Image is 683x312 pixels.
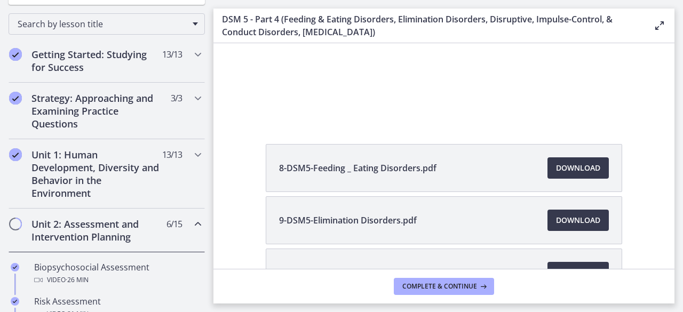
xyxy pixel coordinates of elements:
span: 10-DSM5-Disruptive, Impulse-Control, _ Conduct Disorders.pdf [279,266,533,279]
i: Completed [9,148,22,161]
span: Download [556,162,600,174]
h3: DSM 5 - Part 4 (Feeding & Eating Disorders, Elimination Disorders, Disruptive, Impulse-Control, &... [222,13,636,38]
span: Search by lesson title [18,18,187,30]
a: Download [547,210,609,231]
h2: Getting Started: Studying for Success [31,48,162,74]
a: Download [547,157,609,179]
h2: Strategy: Approaching and Examining Practice Questions [31,92,162,130]
i: Completed [9,48,22,61]
span: 3 / 3 [171,92,182,105]
h2: Unit 1: Human Development, Diversity and Behavior in the Environment [31,148,162,199]
span: 13 / 13 [162,48,182,61]
div: Search by lesson title [9,13,205,35]
i: Completed [11,297,19,306]
div: Video [34,274,201,286]
button: Complete & continue [394,278,494,295]
span: Complete & continue [402,282,477,291]
span: 9-DSM5-Elimination Disorders.pdf [279,214,417,227]
div: Biopsychosocial Assessment [34,261,201,286]
span: Download [556,266,600,279]
i: Completed [11,263,19,271]
span: · 26 min [66,274,89,286]
span: 8-DSM5-Feeding _ Eating Disorders.pdf [279,162,436,174]
i: Completed [9,92,22,105]
span: Download [556,214,600,227]
h2: Unit 2: Assessment and Intervention Planning [31,218,162,243]
span: 13 / 13 [162,148,182,161]
iframe: Video Lesson [213,43,674,119]
span: 6 / 15 [166,218,182,230]
a: Download [547,262,609,283]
